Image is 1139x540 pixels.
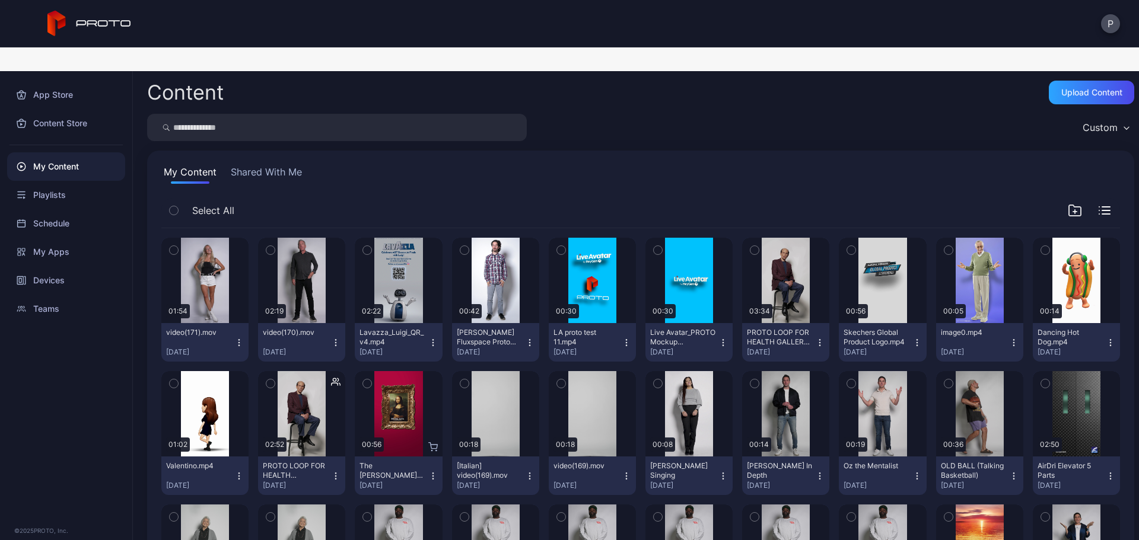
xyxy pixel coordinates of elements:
div: Mindie Singing [650,461,715,480]
button: My Content [161,165,219,184]
button: [PERSON_NAME] In Depth[DATE] [742,456,829,495]
div: PROTO LOOP FOR HEALTH GALLERY v5.mp4 [747,328,812,347]
div: Live Avatar_PROTO Mockup 09.17.25.mp4 [650,328,715,347]
div: [DATE] [844,347,912,357]
a: Playlists [7,181,125,209]
div: [DATE] [359,481,428,490]
div: [DATE] [650,481,718,490]
button: video(169).mov[DATE] [549,456,636,495]
a: Content Store [7,109,125,138]
button: Valentino.mp4[DATE] [161,456,249,495]
button: PROTO LOOP FOR HEALTH GALLERY v5.mp4[DATE] [742,323,829,362]
div: [DATE] [263,481,331,490]
div: OLD BALL (Talking Basketball) [941,461,1006,480]
button: Live Avatar_PROTO Mockup [DATE].mp4[DATE] [645,323,733,362]
div: AirDri Elevator 5 Parts [1038,461,1103,480]
button: video(170).mov[DATE] [258,323,345,362]
button: Dancing Hot Dog.mp4[DATE] [1033,323,1120,362]
div: PROTO LOOP FOR HEALTH GALLERY.mp4 [263,461,328,480]
div: Oz the Mentalist [844,461,909,471]
div: [Italian] video(169).mov [457,461,522,480]
div: Graham Bensinge In Depth [747,461,812,480]
div: [DATE] [747,347,815,357]
div: Corbett Fluxspace Proto Demo.mp4 [457,328,522,347]
button: AirDri Elevator 5 Parts[DATE] [1033,456,1120,495]
button: [Italian] video(169).mov[DATE] [452,456,539,495]
button: video(171).mov[DATE] [161,323,249,362]
button: P [1101,14,1120,33]
button: The [PERSON_NAME] [PERSON_NAME].mp4[DATE] [355,456,442,495]
button: PROTO LOOP FOR HEALTH GALLERY.mp4[DATE] [258,456,345,495]
div: Lavazza_Luigi_QR_v4.mp4 [359,328,425,347]
button: Oz the Mentalist[DATE] [839,456,926,495]
div: [DATE] [166,347,234,357]
a: Teams [7,295,125,323]
a: My Content [7,152,125,181]
div: Valentino.mp4 [166,461,231,471]
div: Skechers Global Product Logo.mp4 [844,328,909,347]
button: Shared With Me [228,165,304,184]
div: [DATE] [747,481,815,490]
div: [DATE] [263,347,331,357]
div: [DATE] [1038,347,1106,357]
div: [DATE] [650,347,718,357]
div: Upload Content [1061,88,1122,97]
div: [DATE] [941,481,1009,490]
button: image0.mp4[DATE] [936,323,1023,362]
button: [PERSON_NAME] Fluxspace Proto Demo.mp4[DATE] [452,323,539,362]
button: OLD BALL (Talking Basketball)[DATE] [936,456,1023,495]
button: Custom [1077,114,1134,141]
button: Skechers Global Product Logo.mp4[DATE] [839,323,926,362]
div: [DATE] [553,481,622,490]
div: Content [147,82,224,103]
div: [DATE] [941,347,1009,357]
a: My Apps [7,238,125,266]
div: [DATE] [166,481,234,490]
button: LA proto test 11.mp4[DATE] [549,323,636,362]
a: Devices [7,266,125,295]
div: [DATE] [553,347,622,357]
div: video(169).mov [553,461,619,471]
div: [DATE] [844,481,912,490]
button: [PERSON_NAME] Singing[DATE] [645,456,733,495]
div: [DATE] [457,347,525,357]
div: [DATE] [359,347,428,357]
div: image0.mp4 [941,328,1006,337]
div: [DATE] [1038,481,1106,490]
div: video(170).mov [263,328,328,337]
a: App Store [7,81,125,109]
div: The Mona Lisa.mp4 [359,461,425,480]
div: Dancing Hot Dog.mp4 [1038,328,1103,347]
a: Schedule [7,209,125,238]
div: © 2025 PROTO, Inc. [14,526,118,535]
button: Upload Content [1049,81,1134,104]
div: LA proto test 11.mp4 [553,328,619,347]
div: [DATE] [457,481,525,490]
div: video(171).mov [166,328,231,337]
div: Custom [1083,122,1118,133]
span: Select All [192,203,234,218]
button: Lavazza_Luigi_QR_v4.mp4[DATE] [355,323,442,362]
